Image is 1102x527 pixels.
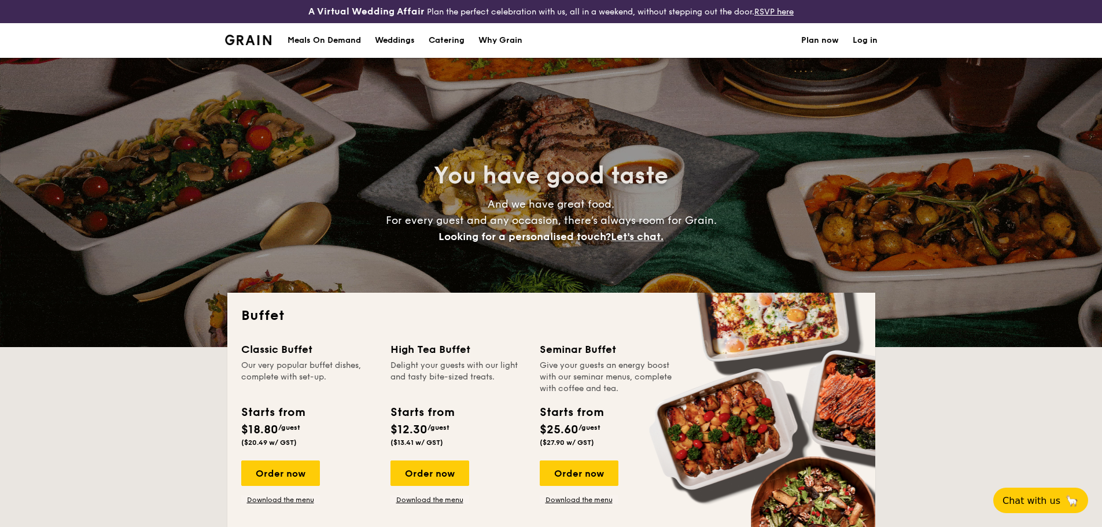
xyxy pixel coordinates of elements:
[540,360,675,395] div: Give your guests an energy boost with our seminar menus, complete with coffee and tea.
[241,495,320,504] a: Download the menu
[1003,495,1060,506] span: Chat with us
[390,404,454,421] div: Starts from
[427,423,449,432] span: /guest
[478,23,522,58] div: Why Grain
[390,341,526,358] div: High Tea Buffet
[241,360,377,395] div: Our very popular buffet dishes, complete with set-up.
[225,35,272,45] img: Grain
[241,307,861,325] h2: Buffet
[390,360,526,395] div: Delight your guests with our light and tasty bite-sized treats.
[218,5,884,19] div: Plan the perfect celebration with us, all in a weekend, without stepping out the door.
[801,23,839,58] a: Plan now
[308,5,425,19] h4: A Virtual Wedding Affair
[278,423,300,432] span: /guest
[241,460,320,486] div: Order now
[241,438,297,447] span: ($20.49 w/ GST)
[853,23,878,58] a: Log in
[422,23,471,58] a: Catering
[540,341,675,358] div: Seminar Buffet
[241,423,278,437] span: $18.80
[540,460,618,486] div: Order now
[225,35,272,45] a: Logotype
[429,23,465,58] h1: Catering
[993,488,1088,513] button: Chat with us🦙
[754,7,794,17] a: RSVP here
[438,230,611,243] span: Looking for a personalised touch?
[540,438,594,447] span: ($27.90 w/ GST)
[390,495,469,504] a: Download the menu
[390,423,427,437] span: $12.30
[390,460,469,486] div: Order now
[611,230,664,243] span: Let's chat.
[578,423,600,432] span: /guest
[540,423,578,437] span: $25.60
[471,23,529,58] a: Why Grain
[241,404,304,421] div: Starts from
[281,23,368,58] a: Meals On Demand
[288,23,361,58] div: Meals On Demand
[241,341,377,358] div: Classic Buffet
[390,438,443,447] span: ($13.41 w/ GST)
[386,198,717,243] span: And we have great food. For every guest and any occasion, there’s always room for Grain.
[1065,494,1079,507] span: 🦙
[540,404,603,421] div: Starts from
[540,495,618,504] a: Download the menu
[375,23,415,58] div: Weddings
[368,23,422,58] a: Weddings
[434,162,668,190] span: You have good taste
